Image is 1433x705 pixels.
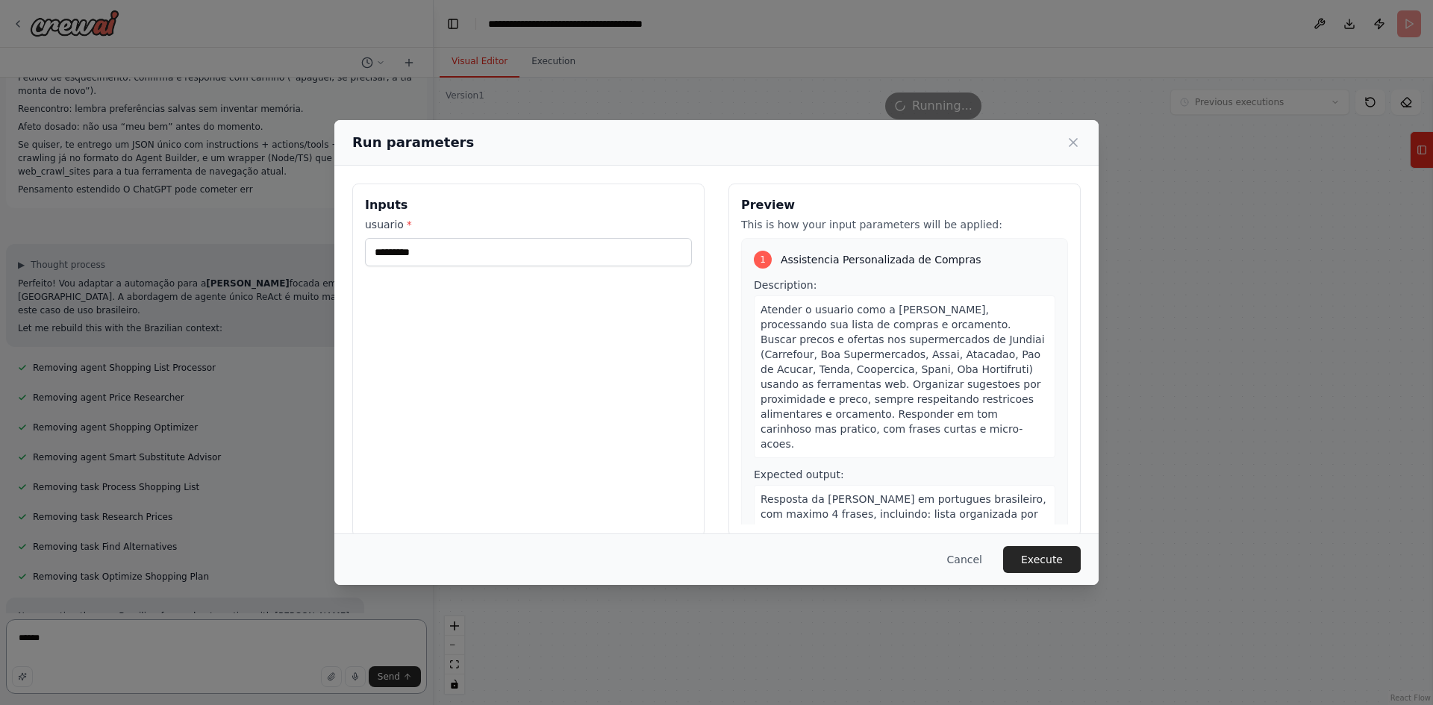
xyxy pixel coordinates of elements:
[1003,546,1081,573] button: Execute
[365,196,692,214] h3: Inputs
[741,196,1068,214] h3: Preview
[754,251,772,269] div: 1
[754,279,817,291] span: Description:
[761,493,1049,580] span: Resposta da [PERSON_NAME] em portugues brasileiro, com maximo 4 frases, incluindo: lista organiza...
[741,217,1068,232] p: This is how your input parameters will be applied:
[754,469,844,480] span: Expected output:
[352,132,474,153] h2: Run parameters
[935,546,994,573] button: Cancel
[781,252,981,267] span: Assistencia Personalizada de Compras
[365,217,692,232] label: usuario
[761,304,1045,450] span: Atender o usuario como a [PERSON_NAME], processando sua lista de compras e orcamento. Buscar prec...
